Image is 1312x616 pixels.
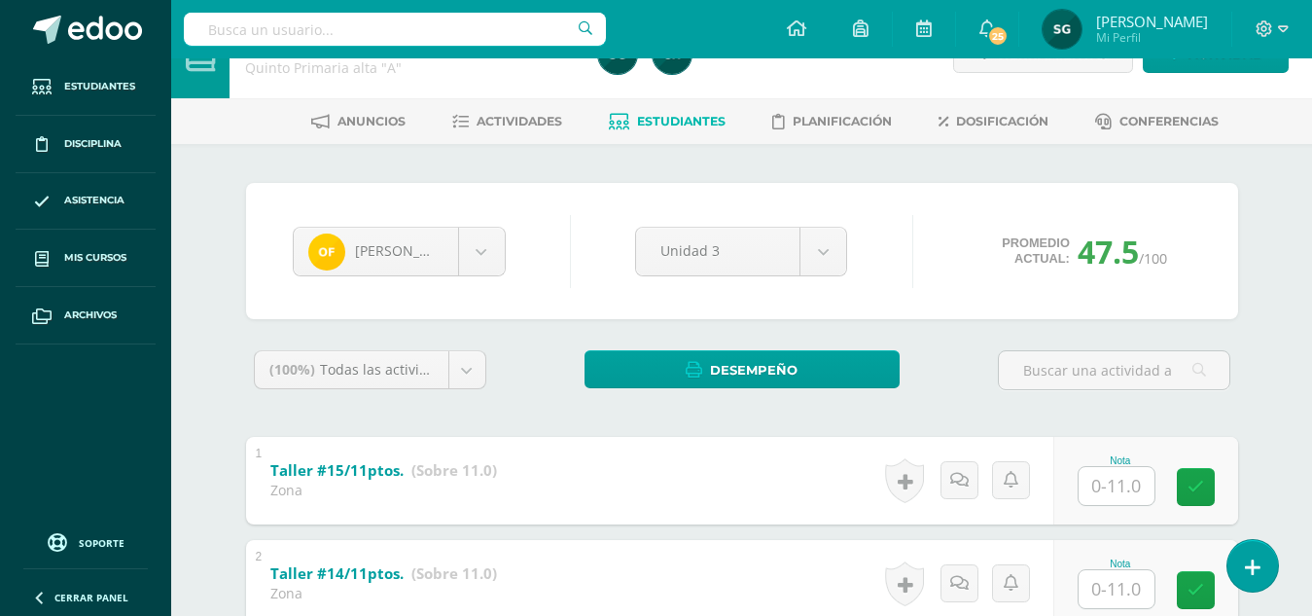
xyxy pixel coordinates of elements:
[477,114,562,128] span: Actividades
[452,106,562,137] a: Actividades
[64,193,124,208] span: Asistencia
[636,228,846,275] a: Unidad 3
[1119,114,1219,128] span: Conferencias
[64,250,126,266] span: Mis cursos
[1043,10,1082,49] img: 41262f1f50d029ad015f7fe7286c9cb7.png
[1078,559,1163,569] div: Nota
[772,106,892,137] a: Planificación
[16,287,156,344] a: Archivos
[337,114,406,128] span: Anuncios
[308,234,345,271] img: e4478e635eaa04578afc8e54b4800eeb.png
[245,58,575,77] div: Quinto Primaria alta 'A'
[64,308,117,323] span: Archivos
[660,228,775,273] span: Unidad 3
[311,106,406,137] a: Anuncios
[270,460,404,480] b: Taller #15/11ptos.
[355,241,464,260] span: [PERSON_NAME]
[987,25,1009,47] span: 25
[255,351,485,388] a: (100%)Todas las actividades de esta unidad
[939,106,1048,137] a: Dosificación
[1078,231,1139,272] span: 47.5
[23,528,148,555] a: Soporte
[1139,249,1167,268] span: /100
[294,228,505,275] a: [PERSON_NAME]
[16,116,156,173] a: Disciplina
[710,352,798,388] span: Desempeño
[184,13,606,46] input: Busca un usuario...
[269,360,315,379] span: (100%)
[1079,467,1154,505] input: 0-11.0
[1002,236,1070,267] span: Promedio actual:
[320,360,561,379] span: Todas las actividades de esta unidad
[270,559,497,590] a: Taller #14/11ptos. (Sobre 11.0)
[16,173,156,231] a: Asistencia
[270,563,404,583] b: Taller #14/11ptos.
[1096,12,1208,31] span: [PERSON_NAME]
[411,460,497,480] strong: (Sobre 11.0)
[956,114,1048,128] span: Dosificación
[411,563,497,583] strong: (Sobre 11.0)
[1079,570,1154,608] input: 0-11.0
[54,591,128,604] span: Cerrar panel
[16,230,156,287] a: Mis cursos
[270,455,497,487] a: Taller #15/11ptos. (Sobre 11.0)
[1078,455,1163,466] div: Nota
[270,481,497,499] div: Zona
[1095,106,1219,137] a: Conferencias
[609,106,726,137] a: Estudiantes
[585,350,900,388] a: Desempeño
[79,536,124,550] span: Soporte
[64,79,135,94] span: Estudiantes
[999,351,1229,389] input: Buscar una actividad aquí...
[1096,29,1208,46] span: Mi Perfil
[16,58,156,116] a: Estudiantes
[270,584,497,602] div: Zona
[793,114,892,128] span: Planificación
[64,136,122,152] span: Disciplina
[637,114,726,128] span: Estudiantes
